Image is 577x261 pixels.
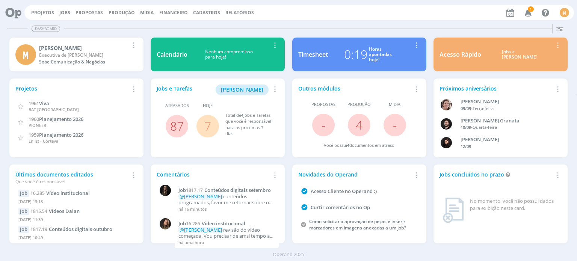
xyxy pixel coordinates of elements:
[29,10,56,16] button: Projetos
[29,116,39,122] span: 1960
[59,9,70,16] a: Jobs
[15,84,129,92] div: Projetos
[344,45,367,63] div: 0:19
[324,142,394,149] div: Você possui documentos em atraso
[393,117,397,133] span: -
[180,193,222,200] span: @[PERSON_NAME]
[461,106,553,112] div: -
[298,84,412,92] div: Outros módulos
[528,6,534,12] span: 1
[178,221,275,227] a: Job16.285Vídeo institucional
[31,9,54,16] a: Projetos
[76,9,103,16] span: Propostas
[560,8,569,17] div: M
[461,124,553,131] div: -
[39,44,129,52] div: Mariana Kochenborger
[106,10,137,16] button: Produção
[292,38,426,71] a: Timesheet0:19Horasapontadashoje!
[29,100,39,107] span: 1961
[9,38,143,71] a: M[PERSON_NAME]Executiva de [PERSON_NAME]Sobe Comunicação & Negócios
[57,10,73,16] button: Jobs
[461,98,553,106] div: Aline Beatriz Jackisch
[461,124,471,130] span: 10/09
[157,50,187,59] div: Calendário
[225,112,272,137] div: Total de Jobs e Tarefas que você é responsável para os próximos 7 dias
[440,50,481,59] div: Acesso Rápido
[461,117,553,125] div: Bruno Corralo Granata
[193,9,220,16] span: Cadastros
[46,190,90,196] span: Vídeo institucional
[29,131,39,138] span: 1959
[30,226,47,232] span: 1817.19
[191,10,222,16] button: Cadastros
[441,137,452,148] img: L
[178,187,275,193] a: Job1817.17Conteúdos digitais setembro
[138,10,156,16] button: Mídia
[18,233,134,244] div: [DATE] 10:49
[309,218,406,231] a: Como solicitar a aprovação de peças e inserir marcadores em imagens anexadas a um job?
[186,220,200,227] span: 16.285
[140,9,154,16] a: Mídia
[443,198,464,223] img: dashboard_not_found.png
[223,10,256,16] button: Relatórios
[389,101,400,108] span: Mídia
[461,106,471,111] span: 09/09
[347,101,371,108] span: Produção
[157,170,270,178] div: Comentários
[15,170,129,185] div: Últimos documentos editados
[311,204,370,211] a: Curtir comentários no Op
[18,226,29,233] div: Job
[356,117,363,133] a: 4
[170,118,184,134] a: 87
[187,49,270,60] div: Nenhum compromisso para hoje!
[441,99,452,110] img: A
[29,138,58,144] span: Enlist - Corteva
[225,9,254,16] a: Relatórios
[39,52,129,59] div: Executiva de Contas Jr
[470,198,559,212] div: No momento, você não possui dados para exibição neste card.
[311,101,335,108] span: Propostas
[559,6,569,19] button: M
[29,122,46,128] span: PIONEER
[32,26,60,32] span: Dashboard
[520,6,535,20] button: 1
[178,227,275,239] p: revisão do vídeo começada. Vou precisar de amsi tempo ara fazer a revisão, comecei atrasada e tem...
[18,215,134,226] div: [DATE] 11:39
[165,103,189,109] span: Atrasados
[29,100,49,107] a: 1961Viva
[160,185,171,196] img: N
[30,208,47,214] span: 1815.54
[186,187,203,193] span: 1817.17
[441,118,452,130] img: B
[216,84,269,95] button: [PERSON_NAME]
[30,208,80,214] a: 1815.54Vídeos Daian
[440,84,553,92] div: Próximos aniversários
[39,131,83,138] span: Planejamento 2026
[487,49,553,60] div: Jobs > [PERSON_NAME]
[203,103,213,109] span: Hoje
[18,208,29,215] div: Job
[15,44,36,65] div: M
[157,84,270,95] div: Jobs e Tarefas
[322,117,325,133] span: -
[202,220,245,227] span: Vídeo institucional
[39,116,83,122] span: Planejamento 2026
[298,50,328,59] div: Timesheet
[18,197,134,208] div: [DATE] 13:18
[311,188,377,195] a: Acesso Cliente no Operand :)
[39,100,49,107] span: Viva
[49,226,112,232] span: Conteúdos digitais outubro
[29,115,83,122] a: 1960Planejamento 2026
[369,47,392,63] div: Horas apontadas hoje!
[216,86,269,93] a: [PERSON_NAME]
[39,59,129,65] div: Sobe Comunicação & Negócios
[180,226,222,233] span: @[PERSON_NAME]
[473,124,497,130] span: Quarta-feira
[473,106,494,111] span: Terça-feira
[440,170,553,178] div: Jobs concluídos no prazo
[221,86,263,93] span: [PERSON_NAME]
[157,10,190,16] button: Financeiro
[347,142,349,148] span: 4
[461,143,471,149] span: 12/09
[159,9,188,16] a: Financeiro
